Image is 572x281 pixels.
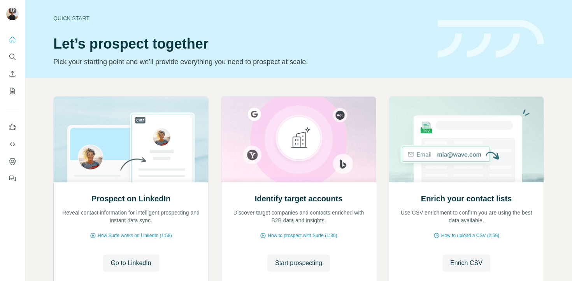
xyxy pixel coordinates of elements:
h2: Identify target accounts [255,193,343,204]
button: Enrich CSV [6,67,19,81]
h1: Let’s prospect together [53,36,428,52]
span: Go to LinkedIn [111,258,151,268]
p: Discover target companies and contacts enriched with B2B data and insights. [229,209,368,224]
button: My lists [6,84,19,98]
h2: Enrich your contact lists [421,193,512,204]
button: Dashboard [6,154,19,168]
p: Pick your starting point and we’ll provide everything you need to prospect at scale. [53,56,428,67]
button: Go to LinkedIn [103,255,159,272]
button: Use Surfe on LinkedIn [6,120,19,134]
span: How to prospect with Surfe (1:30) [268,232,337,239]
img: Prospect on LinkedIn [53,97,209,182]
img: Identify target accounts [221,97,376,182]
span: How Surfe works on LinkedIn (1:58) [98,232,172,239]
span: How to upload a CSV (2:59) [441,232,499,239]
img: banner [438,20,544,58]
p: Reveal contact information for intelligent prospecting and instant data sync. [61,209,200,224]
img: Avatar [6,8,19,20]
button: Search [6,50,19,64]
button: Quick start [6,33,19,47]
button: Feedback [6,171,19,185]
button: Start prospecting [267,255,330,272]
img: Enrich your contact lists [389,97,544,182]
h2: Prospect on LinkedIn [91,193,170,204]
span: Start prospecting [275,258,322,268]
span: Enrich CSV [450,258,483,268]
button: Enrich CSV [442,255,490,272]
button: Use Surfe API [6,137,19,151]
div: Quick start [53,14,428,22]
p: Use CSV enrichment to confirm you are using the best data available. [397,209,536,224]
